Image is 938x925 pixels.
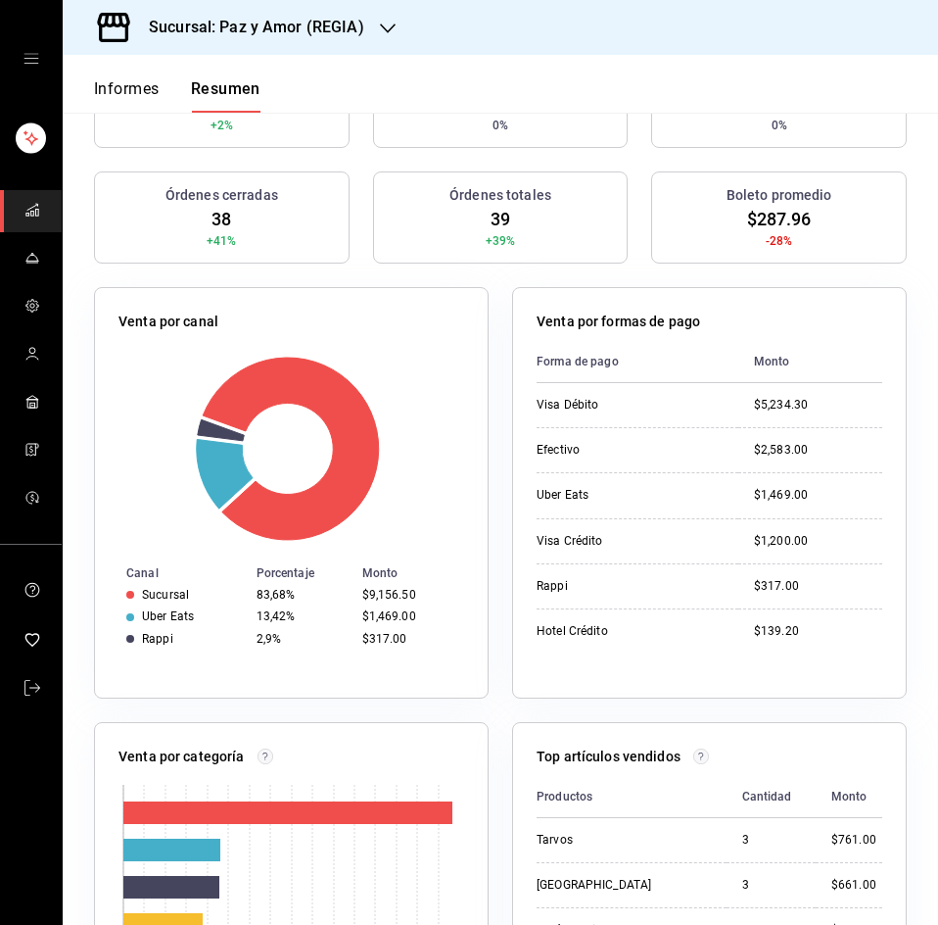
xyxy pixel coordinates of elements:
[537,790,592,803] font: Productos
[754,355,790,368] font: Monto
[831,790,868,803] font: Monto
[165,187,278,203] font: Órdenes cerradas
[449,187,551,203] font: Órdenes totales
[537,624,608,638] font: Hotel Crédito
[742,790,792,803] font: Cantidad
[537,355,619,368] font: Forma de pago
[754,624,799,638] font: $139.20
[94,78,260,113] div: pestañas de navegación
[772,119,787,132] font: 0%
[362,588,416,602] font: $9,156.50
[257,632,282,646] font: 2,9%
[747,209,812,229] font: $287.96
[495,93,505,114] font: 0
[754,443,808,457] font: $2,583.00
[537,488,588,502] font: Uber Eats
[491,209,510,229] font: 39
[118,314,218,329] font: Venta por canal
[207,234,237,248] font: +41%
[754,398,808,412] font: $5,234.30
[142,632,173,646] font: Rappi
[211,119,233,132] font: +2%
[766,234,793,248] font: -28%
[537,878,651,892] font: [GEOGRAPHIC_DATA]
[362,632,407,646] font: $317.00
[362,609,416,623] font: $1,469.00
[257,588,296,602] font: 83,68%
[742,833,749,847] font: 3
[831,878,876,892] font: $661.00
[257,566,314,580] font: Porcentaje
[211,209,231,229] font: 38
[23,51,39,67] button: cajón abierto
[257,609,296,623] font: 13,42%
[492,119,508,132] font: 0%
[537,314,700,329] font: Venta por formas de pago
[537,443,580,457] font: Efectivo
[126,566,159,580] font: Canal
[486,234,516,248] font: +39%
[754,579,799,593] font: $317.00
[142,609,194,623] font: Uber Eats
[142,588,189,602] font: Sucursal
[537,833,573,847] font: Tarvos
[727,187,832,203] font: Boleto promedio
[754,534,808,548] font: $1,200.00
[149,18,364,36] font: Sucursal: Paz y Amor (REGIA)
[537,579,568,593] font: Rappi
[754,488,808,502] font: $1,469.00
[757,93,802,114] font: $0.00
[537,534,603,548] font: Visa Crédito
[831,833,876,847] font: $761.00
[94,79,160,98] font: Informes
[362,566,399,580] font: Monto
[742,878,749,892] font: 3
[537,749,680,764] font: Top artículos vendidos
[177,93,265,114] font: $10,942.50
[537,398,598,412] font: Visa Débito
[191,79,260,98] font: Resumen
[118,749,245,764] font: Venta por categoría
